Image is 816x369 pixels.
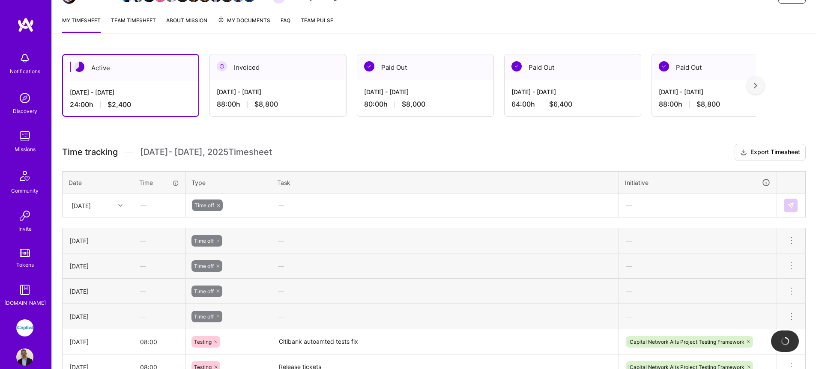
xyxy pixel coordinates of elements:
th: Type [185,171,271,193]
div: 80:00 h [364,100,487,109]
img: logo [17,17,34,33]
img: Active [74,62,84,72]
img: Paid Out [511,61,522,71]
img: bell [16,50,33,67]
div: Initiative [625,178,771,187]
div: Community [11,186,39,195]
div: [DATE] [69,337,126,346]
div: — [133,255,185,277]
a: About Mission [166,16,207,33]
span: Time off [194,288,214,295]
div: [DATE] [69,312,126,321]
span: Time off [194,238,214,244]
span: Time off [194,202,214,208]
div: [DATE] - [DATE] [70,88,191,97]
div: — [619,305,777,328]
a: User Avatar [14,348,36,366]
img: Paid Out [659,61,669,71]
i: icon Chevron [118,203,123,208]
span: My Documents [218,16,270,25]
div: Paid Out [357,54,493,80]
img: Submit [787,202,794,209]
span: Testing [194,339,212,345]
button: Export Timesheet [735,144,806,161]
i: icon Download [740,148,747,157]
div: Discovery [13,107,37,116]
div: — [619,194,776,217]
a: Team Pulse [301,16,333,33]
img: guide book [16,281,33,298]
img: User Avatar [16,348,33,366]
img: Paid Out [364,61,374,71]
div: Active [63,55,198,81]
span: iCapital Network Alts Project Testing Framework [628,339,744,345]
div: [DATE] - [DATE] [364,87,487,96]
div: Missions [15,145,36,154]
a: My timesheet [62,16,101,33]
div: [DATE] - [DATE] [217,87,339,96]
img: right [754,83,757,89]
img: loading [780,336,790,346]
div: 64:00 h [511,100,634,109]
span: $2,400 [108,100,131,109]
div: — [619,229,777,252]
div: Paid Out [505,54,641,80]
div: — [271,229,619,252]
div: Paid Out [652,54,788,80]
div: [DATE] [72,201,91,210]
div: — [134,194,185,217]
input: HH:MM [133,330,185,353]
span: Time off [194,313,214,320]
img: Invite [16,207,33,224]
img: iCapital: Building an Alternative Investment Marketplace [16,319,33,336]
div: — [271,280,619,303]
div: [DATE] [69,236,126,245]
div: — [133,229,185,252]
div: — [133,280,185,303]
a: My Documents [218,16,270,33]
img: Community [15,166,35,186]
div: Invite [18,224,32,233]
a: Team timesheet [111,16,156,33]
img: Invoiced [217,61,227,71]
span: Time tracking [62,147,118,158]
div: Notifications [10,67,40,76]
span: Time off [194,263,214,269]
div: — [619,255,777,277]
span: $8,800 [254,100,278,109]
div: — [619,280,777,303]
div: — [133,305,185,328]
div: — [271,255,619,277]
span: $6,400 [549,100,572,109]
div: — [271,305,619,328]
a: FAQ [281,16,290,33]
div: [DATE] - [DATE] [659,87,781,96]
div: [DATE] [69,262,126,271]
th: Task [271,171,619,193]
textarea: Citibank autoamted tests fix [272,330,618,354]
span: $8,000 [402,100,425,109]
div: Invoiced [210,54,346,80]
div: Tokens [16,260,34,269]
div: 88:00 h [217,100,339,109]
div: [DATE] [69,287,126,296]
div: — [272,194,618,217]
img: tokens [20,249,30,257]
span: [DATE] - [DATE] , 2025 Timesheet [140,147,272,158]
span: $8,800 [696,100,720,109]
div: null [784,199,798,212]
div: [DATE] - [DATE] [511,87,634,96]
th: Date [63,171,133,193]
div: [DOMAIN_NAME] [4,298,46,307]
div: 88:00 h [659,100,781,109]
a: iCapital: Building an Alternative Investment Marketplace [14,319,36,336]
div: 24:00 h [70,100,191,109]
img: teamwork [16,128,33,145]
span: Team Pulse [301,17,333,24]
img: discovery [16,89,33,107]
div: Time [139,178,179,187]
